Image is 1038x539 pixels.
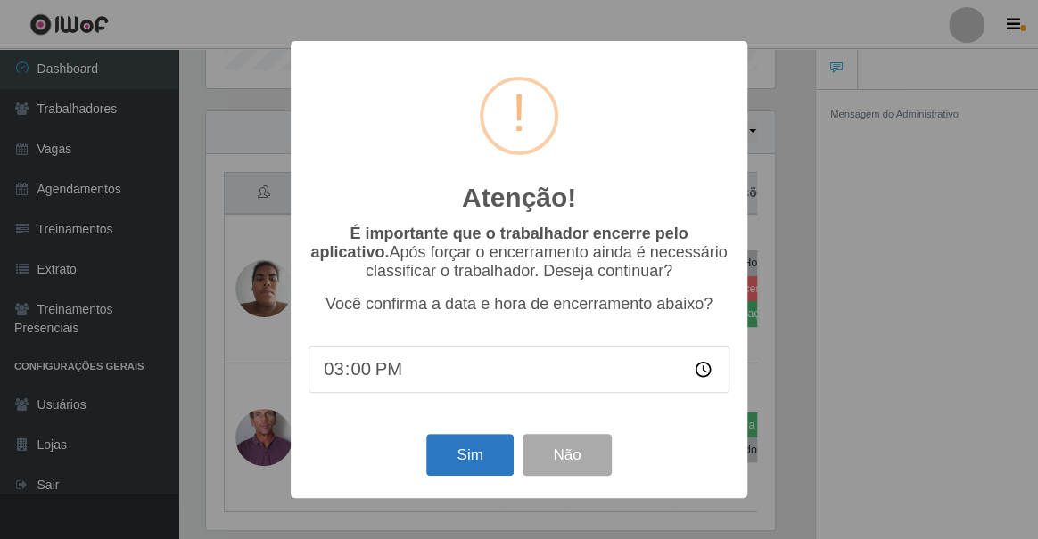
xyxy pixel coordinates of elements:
b: É importante que o trabalhador encerre pelo aplicativo. [310,225,688,261]
h2: Atenção! [462,182,576,214]
p: Você confirma a data e hora de encerramento abaixo? [309,295,729,314]
button: Não [523,434,611,476]
p: Após forçar o encerramento ainda é necessário classificar o trabalhador. Deseja continuar? [309,225,729,281]
button: Sim [426,434,513,476]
